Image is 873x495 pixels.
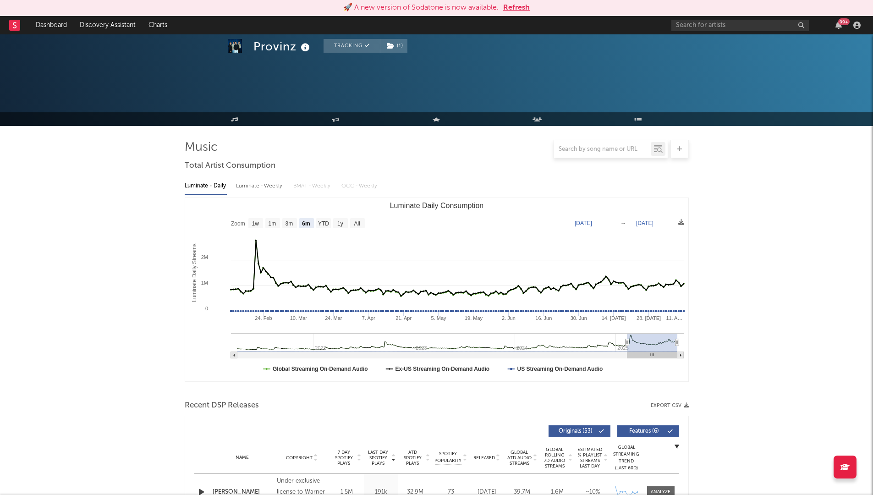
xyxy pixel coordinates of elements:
text: Luminate Daily Streams [191,243,197,302]
div: Name [213,454,273,461]
text: 3m [285,220,293,227]
text: → [620,220,626,226]
span: Global ATD Audio Streams [507,450,532,466]
text: 2M [201,254,208,260]
text: 1M [201,280,208,286]
text: 1y [337,220,343,227]
a: Dashboard [29,16,73,34]
span: Copyright [286,455,313,461]
text: YTD [318,220,329,227]
text: [DATE] [575,220,592,226]
span: Last Day Spotify Plays [366,450,390,466]
svg: Luminate Daily Consumption [185,198,688,381]
input: Search by song name or URL [554,146,651,153]
text: Luminate Daily Consumption [390,202,483,209]
a: Discovery Assistant [73,16,142,34]
text: 1w [252,220,259,227]
text: 14. [DATE] [601,315,626,321]
a: Charts [142,16,174,34]
text: 5. May [431,315,446,321]
text: Ex-US Streaming On-Demand Audio [395,366,489,372]
span: Total Artist Consumption [185,160,275,171]
text: 7. Apr [362,315,375,321]
button: Originals(53) [549,425,610,437]
text: 1m [268,220,276,227]
div: 🚀 A new version of Sodatone is now available. [343,2,499,13]
text: All [354,220,360,227]
span: Spotify Popularity [434,451,461,464]
button: 99+ [835,22,842,29]
text: 30. Jun [570,315,587,321]
button: Features(6) [617,425,679,437]
text: 6m [302,220,310,227]
div: Luminate - Daily [185,178,227,194]
text: 10. Mar [290,315,307,321]
text: 24. Mar [325,315,342,321]
div: Luminate - Weekly [236,178,284,194]
button: Export CSV [651,403,689,408]
div: Provinz [253,39,312,54]
button: Refresh [503,2,530,13]
text: 24. Feb [255,315,272,321]
text: 21. Apr [395,315,412,321]
span: ATD Spotify Plays [401,450,425,466]
span: 7 Day Spotify Plays [332,450,356,466]
text: Zoom [231,220,245,227]
button: Tracking [324,39,381,53]
text: Global Streaming On-Demand Audio [273,366,368,372]
text: 28. [DATE] [637,315,661,321]
span: Originals ( 53 ) [555,429,597,434]
text: 2. Jun [501,315,515,321]
span: Global Rolling 7D Audio Streams [542,447,567,469]
span: Estimated % Playlist Streams Last Day [577,447,603,469]
text: 11. A… [666,315,682,321]
text: US Streaming On-Demand Audio [517,366,603,372]
button: (1) [381,39,407,53]
div: Global Streaming Trend (Last 60D) [613,444,640,472]
span: Released [473,455,495,461]
span: Features ( 6 ) [623,429,665,434]
text: [DATE] [636,220,653,226]
text: 0 [205,306,208,311]
input: Search for artists [671,20,809,31]
div: 99 + [838,18,850,25]
text: 19. May [464,315,483,321]
span: Recent DSP Releases [185,400,259,411]
span: ( 1 ) [381,39,408,53]
text: 16. Jun [535,315,552,321]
